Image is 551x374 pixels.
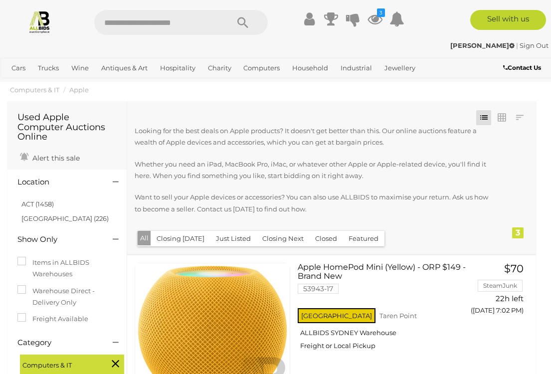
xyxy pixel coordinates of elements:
button: Featured [343,231,384,246]
a: Alert this sale [17,150,82,165]
a: Jewellery [380,60,419,76]
strong: [PERSON_NAME] [450,41,515,49]
span: Computers & IT [22,357,97,371]
span: | [516,41,518,49]
button: Closed [309,231,343,246]
a: Household [288,60,332,76]
b: Contact Us [503,64,541,71]
p: Whether you need an iPad, MacBook Pro, iMac, or whatever other Apple or Apple-related device, you... [135,159,488,182]
a: Charity [204,60,235,76]
a: Sports [39,76,67,93]
h4: Location [17,178,98,187]
p: Want to sell your Apple devices or accessories? You can also use ALLBIDS to maximise your return.... [135,191,488,215]
button: Just Listed [210,231,257,246]
a: Cars [7,60,29,76]
label: Freight Available [17,313,88,325]
a: Sell with us [470,10,546,30]
a: Sign Out [520,41,549,49]
span: Alert this sale [30,154,80,163]
img: Allbids.com.au [28,10,51,33]
a: [GEOGRAPHIC_DATA] [72,76,151,93]
a: $70 SteamJunk 22h left ([DATE] 7:02 PM) [475,263,526,320]
a: Office [7,76,34,93]
button: All [138,231,151,245]
a: Computers & IT [10,86,59,94]
a: Apple [69,86,89,94]
a: Hospitality [156,60,199,76]
a: Wine [67,60,93,76]
a: 3 [367,10,382,28]
a: Industrial [337,60,376,76]
button: Closing [DATE] [151,231,210,246]
a: Trucks [34,60,63,76]
div: 3 [512,227,524,238]
p: Looking for the best deals on Apple products? It doesn't get better than this. Our online auction... [135,125,488,149]
span: $70 [504,262,524,275]
a: Contact Us [503,62,544,73]
h4: Show Only [17,235,98,244]
a: Computers [239,60,284,76]
a: [GEOGRAPHIC_DATA] (226) [21,214,109,222]
button: Closing Next [256,231,310,246]
h4: Category [17,339,98,347]
h1: Used Apple Computer Auctions Online [17,113,117,142]
a: Antiques & Art [97,60,152,76]
label: Warehouse Direct - Delivery Only [17,285,117,309]
i: 3 [377,8,385,17]
label: Items in ALLBIDS Warehouses [17,257,117,280]
button: Search [218,10,268,35]
a: Apple HomePod Mini (Yellow) - ORP $149 - Brand New 53943-17 [GEOGRAPHIC_DATA] Taren Point ALLBIDS... [305,263,461,358]
a: [PERSON_NAME] [450,41,516,49]
a: ACT (1458) [21,200,54,208]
